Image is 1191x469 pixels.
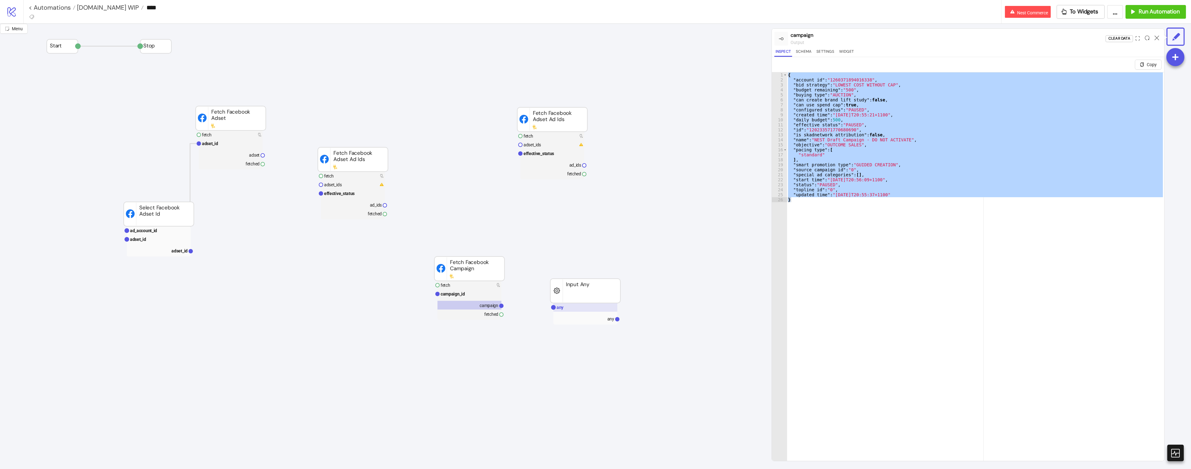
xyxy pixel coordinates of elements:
[324,182,342,187] text: adset_ids
[12,26,23,31] span: Menu
[772,112,787,117] div: 9
[772,147,787,152] div: 16
[524,151,554,156] text: effective_status
[772,152,787,157] div: 17
[130,228,157,233] text: ad_account_id
[1070,8,1098,15] span: To Widgets
[202,132,212,137] text: fetch
[772,107,787,112] div: 8
[772,92,787,97] div: 5
[772,72,787,77] div: 1
[370,203,382,208] text: ad_ids
[480,303,498,308] text: campaign
[202,141,218,146] text: adset_id
[772,167,787,172] div: 20
[838,48,855,57] button: Widget
[1057,5,1105,19] button: To Widgets
[1108,35,1130,42] div: Clear Data
[772,127,787,132] div: 12
[1135,60,1162,70] button: Copy
[1139,8,1180,15] span: Run Automation
[795,48,813,57] button: Schema
[772,122,787,127] div: 11
[524,142,541,147] text: adset_ids
[557,305,564,310] text: any
[772,157,787,162] div: 18
[772,117,787,122] div: 10
[772,182,787,187] div: 23
[569,163,581,168] text: ad_ids
[75,4,144,11] a: [DOMAIN_NAME] WIP
[791,39,1106,46] div: output
[1126,5,1186,19] button: Run Automation
[1106,35,1133,42] button: Clear Data
[171,248,188,253] text: adset_id
[441,291,465,296] text: campaign_id
[772,87,787,92] div: 4
[783,147,787,152] span: Toggle code folding, rows 16 through 18
[1140,62,1144,67] span: copy
[1147,62,1157,67] span: Copy
[772,192,787,197] div: 25
[607,316,614,321] text: any
[783,72,787,77] span: Toggle code folding, rows 1 through 26
[524,134,533,139] text: fetch
[324,191,355,196] text: effective_status
[1136,36,1140,41] span: expand
[815,48,835,57] button: Settings
[772,132,787,137] div: 13
[772,197,787,202] div: 26
[5,27,9,31] span: radius-bottomright
[772,102,787,107] div: 7
[249,153,260,158] text: adset
[772,142,787,147] div: 15
[774,48,792,57] button: Inspect
[772,187,787,192] div: 24
[1017,10,1048,15] span: Nest Commerce
[772,82,787,87] div: 3
[772,137,787,142] div: 14
[772,77,787,82] div: 2
[772,172,787,177] div: 21
[324,173,334,178] text: fetch
[772,97,787,102] div: 6
[75,3,139,12] span: [DOMAIN_NAME] WIP
[772,162,787,167] div: 19
[130,237,146,242] text: adset_id
[772,177,787,182] div: 22
[791,31,1106,39] div: campaign
[441,283,450,288] text: fetch
[29,4,75,11] a: < Automations
[1107,5,1123,19] button: ...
